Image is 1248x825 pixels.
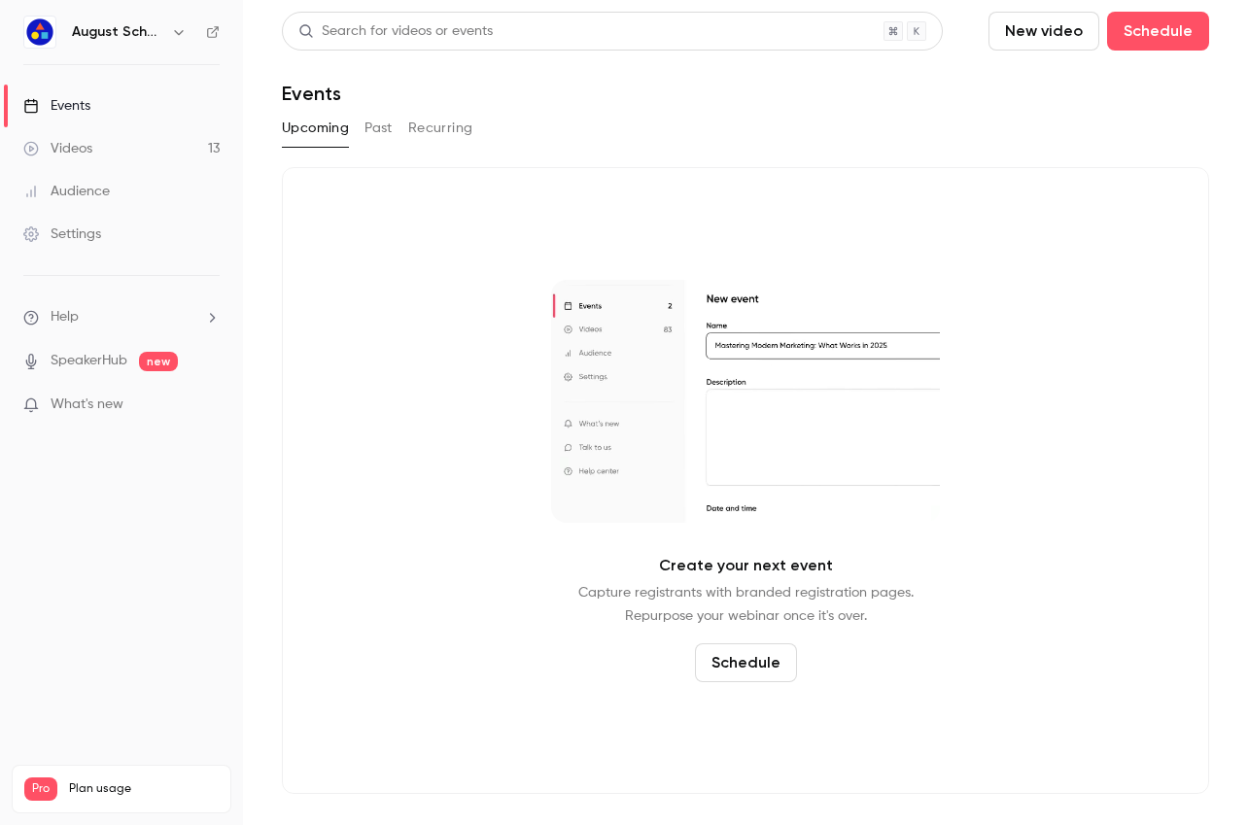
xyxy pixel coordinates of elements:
span: Help [51,307,79,327]
div: Audience [23,182,110,201]
span: Pro [24,777,57,801]
p: Create your next event [659,554,833,577]
span: What's new [51,395,123,415]
iframe: Noticeable Trigger [196,396,220,414]
button: Recurring [408,113,473,144]
button: Upcoming [282,113,349,144]
button: Schedule [1107,12,1209,51]
img: August Schools [24,17,55,48]
h6: August Schools [72,22,163,42]
p: Capture registrants with branded registration pages. Repurpose your webinar once it's over. [578,581,914,628]
a: SpeakerHub [51,351,127,371]
button: Schedule [695,643,797,682]
span: new [139,352,178,371]
h1: Events [282,82,341,105]
button: Past [364,113,393,144]
div: Search for videos or events [298,21,493,42]
div: Videos [23,139,92,158]
button: New video [988,12,1099,51]
div: Settings [23,224,101,244]
li: help-dropdown-opener [23,307,220,327]
div: Events [23,96,90,116]
span: Plan usage [69,781,219,797]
